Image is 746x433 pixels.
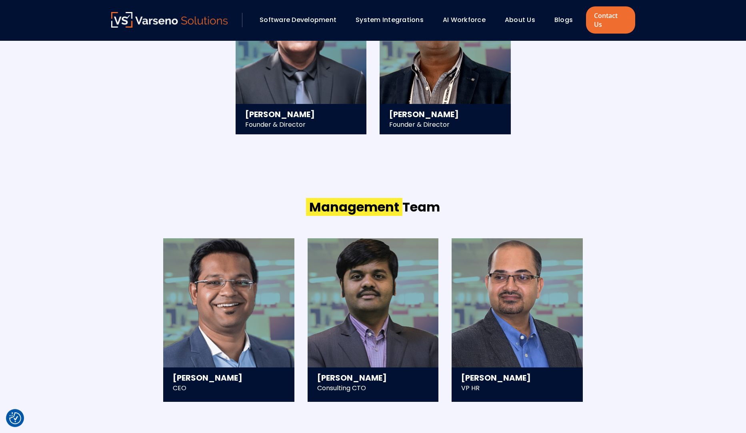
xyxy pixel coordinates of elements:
[256,13,348,27] div: Software Development
[9,412,21,424] img: Revisit consent button
[443,15,486,24] a: AI Workforce
[317,372,429,383] h3: [PERSON_NAME]
[317,383,429,402] div: Consulting CTO
[439,13,497,27] div: AI Workforce
[260,15,336,24] a: Software Development
[389,109,501,120] h3: [PERSON_NAME]
[173,383,285,402] div: CEO
[389,120,501,134] div: Founder & Director
[306,198,440,216] h2: Team
[586,6,635,34] a: Contact Us
[554,15,573,24] a: Blogs
[352,13,435,27] div: System Integrations
[173,372,285,383] h3: [PERSON_NAME]
[461,372,573,383] h3: [PERSON_NAME]
[245,109,357,120] h3: [PERSON_NAME]
[245,120,357,134] div: Founder & Director
[501,13,546,27] div: About Us
[356,15,424,24] a: System Integrations
[111,12,228,28] img: Varseno Solutions – Product Engineering & IT Services
[550,13,584,27] div: Blogs
[505,15,535,24] a: About Us
[9,412,21,424] button: Cookie Settings
[461,383,573,402] div: VP HR
[306,198,402,216] span: Management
